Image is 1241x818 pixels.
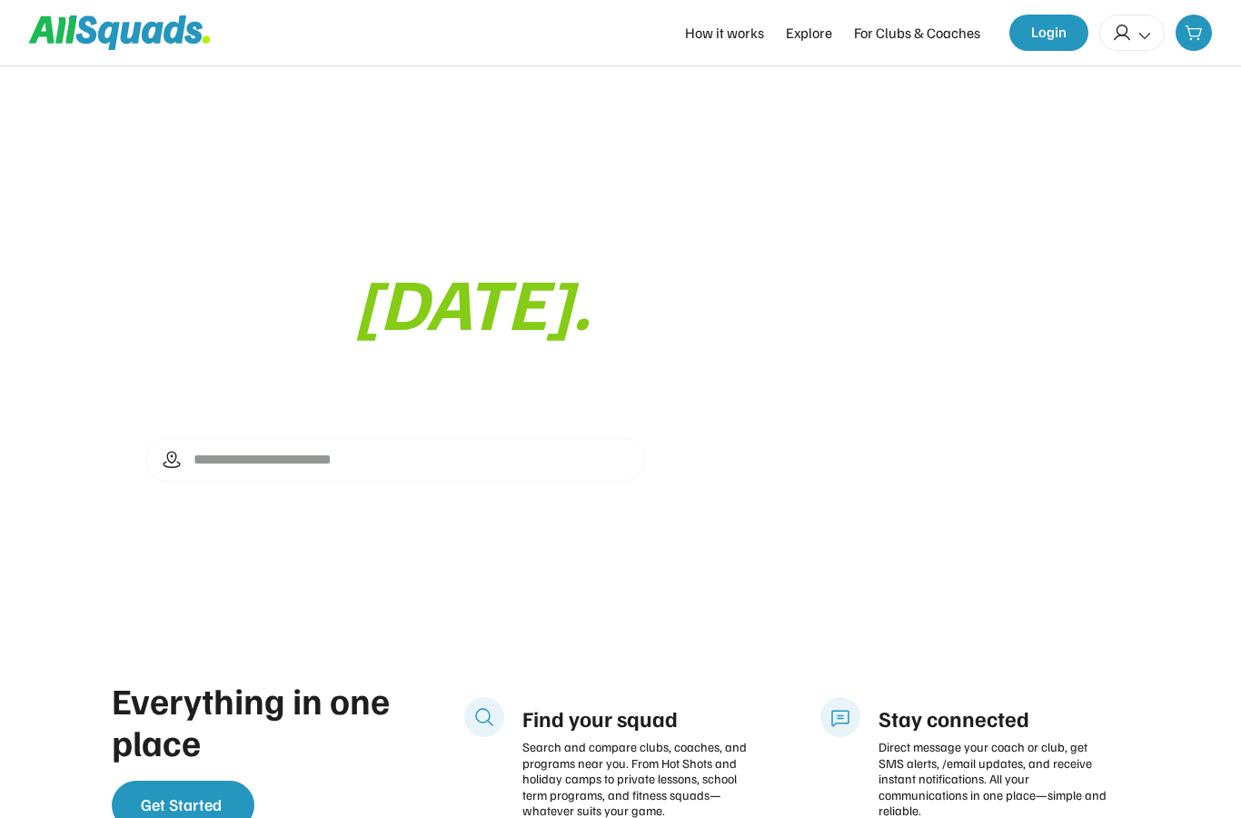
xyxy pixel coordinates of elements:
div: Discover coaches near you [171,493,336,514]
div: For Clubs & Coaches [854,22,980,44]
div: Find your squad [522,704,755,732]
div: Find your Squad [145,175,645,343]
div: From Hot Shots to holiday camps, private lessons, and everything in between. [145,354,645,402]
div: Explore [786,22,832,44]
font: [DATE]. [354,255,591,346]
span: Get Started [141,794,222,815]
button: Login [1009,15,1088,51]
div: Stay connected [879,704,1111,732]
div: How it works [685,22,764,44]
div: Everything in one place [112,679,402,763]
